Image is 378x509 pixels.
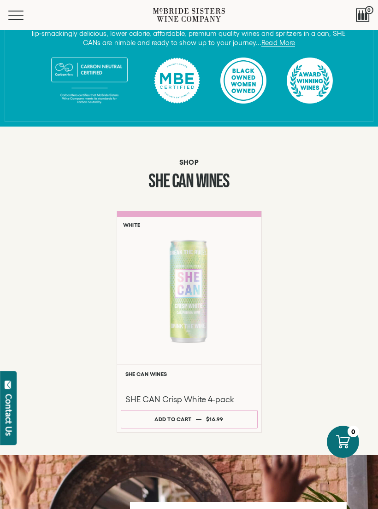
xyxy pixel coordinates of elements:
[154,412,192,426] div: Add to cart
[123,222,141,228] h6: White
[196,170,230,193] span: wines
[172,170,194,193] span: can
[4,394,13,436] div: Contact Us
[206,416,224,422] span: $16.99
[117,211,262,433] a: White SHE CAN Crisp White SHE CAN Wines SHE CAN Crisp White 4-pack Add to cart $16.99
[365,6,373,14] span: 0
[125,371,253,377] h6: SHE CAN Wines
[261,39,295,47] a: Read More
[121,410,258,428] button: Add to cart $16.99
[8,11,41,20] button: Mobile Menu Trigger
[148,170,169,193] span: she
[348,426,359,437] div: 0
[125,393,253,405] h3: SHE CAN Crisp White 4-pack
